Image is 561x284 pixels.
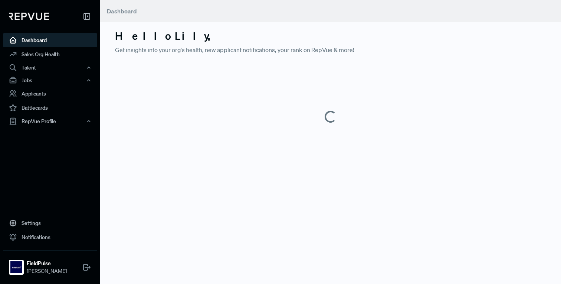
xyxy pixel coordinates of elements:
img: FieldPulse [10,261,22,273]
a: Notifications [3,230,97,244]
a: Settings [3,216,97,230]
a: Applicants [3,87,97,101]
p: Get insights into your org's health, new applicant notifications, your rank on RepVue & more! [115,45,546,54]
span: [PERSON_NAME] [27,267,67,275]
strong: FieldPulse [27,259,67,267]
button: Talent [3,61,97,74]
a: Battlecards [3,101,97,115]
a: FieldPulseFieldPulse[PERSON_NAME] [3,250,97,278]
span: Dashboard [107,7,137,15]
button: Jobs [3,74,97,87]
a: Dashboard [3,33,97,47]
button: RepVue Profile [3,115,97,128]
h3: Hello Lily , [115,30,546,42]
a: Sales Org Health [3,47,97,61]
img: RepVue [9,13,49,20]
